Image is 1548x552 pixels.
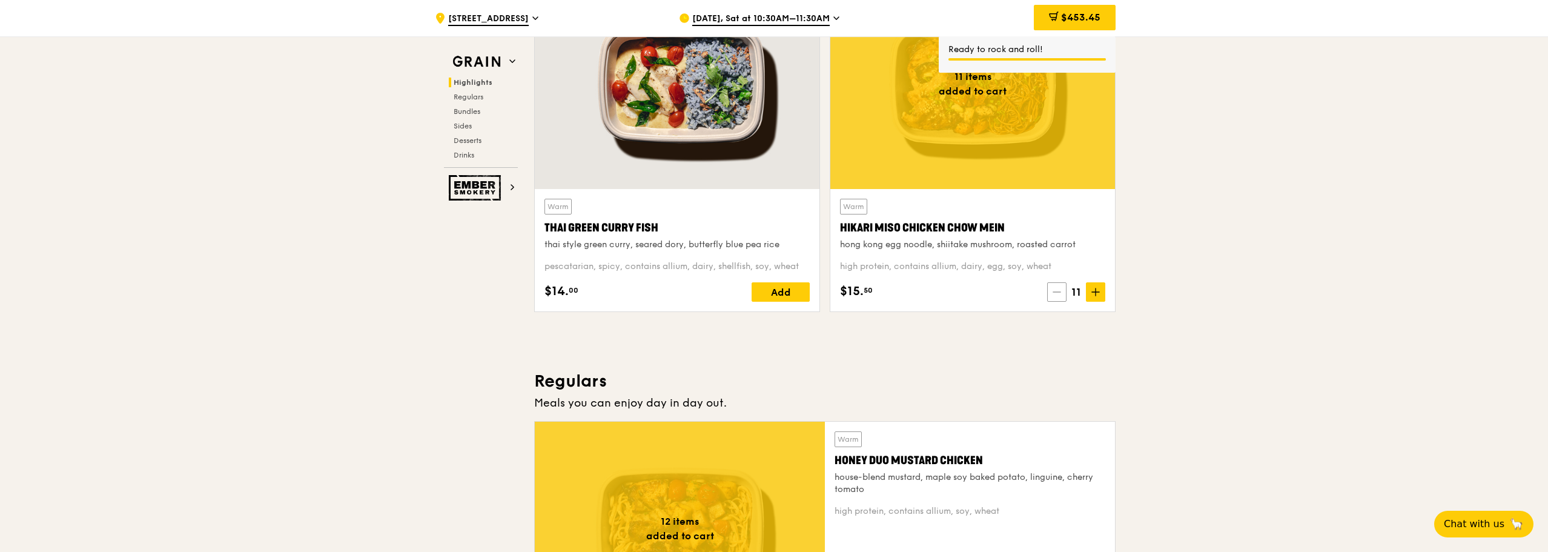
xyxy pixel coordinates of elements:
[835,431,862,447] div: Warm
[534,370,1116,392] h3: Regulars
[692,13,830,26] span: [DATE], Sat at 10:30AM–11:30AM
[840,219,1105,236] div: Hikari Miso Chicken Chow Mein
[448,13,529,26] span: [STREET_ADDRESS]
[544,239,810,251] div: thai style green curry, seared dory, butterfly blue pea rice
[544,261,810,273] div: pescatarian, spicy, contains allium, dairy, shellfish, soy, wheat
[454,136,481,145] span: Desserts
[454,107,480,116] span: Bundles
[1509,517,1524,531] span: 🦙
[534,394,1116,411] div: Meals you can enjoy day in day out.
[449,51,504,73] img: Grain web logo
[1067,284,1086,301] span: 11
[1434,511,1533,537] button: Chat with us🦙
[835,471,1105,496] div: house-blend mustard, maple soy baked potato, linguine, cherry tomato
[569,285,578,295] span: 00
[840,261,1105,273] div: high protein, contains allium, dairy, egg, soy, wheat
[835,505,1105,517] div: high protein, contains allium, soy, wheat
[544,219,810,236] div: Thai Green Curry Fish
[1061,12,1100,23] span: $453.45
[454,93,483,101] span: Regulars
[835,452,1105,469] div: Honey Duo Mustard Chicken
[752,282,810,302] div: Add
[544,282,569,301] span: $14.
[840,199,867,214] div: Warm
[454,78,492,87] span: Highlights
[840,282,864,301] span: $15.
[454,122,472,130] span: Sides
[544,199,572,214] div: Warm
[864,285,873,295] span: 50
[449,175,504,201] img: Ember Smokery web logo
[840,239,1105,251] div: hong kong egg noodle, shiitake mushroom, roasted carrot
[454,151,474,159] span: Drinks
[1444,517,1504,531] span: Chat with us
[948,44,1106,56] div: Ready to rock and roll!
